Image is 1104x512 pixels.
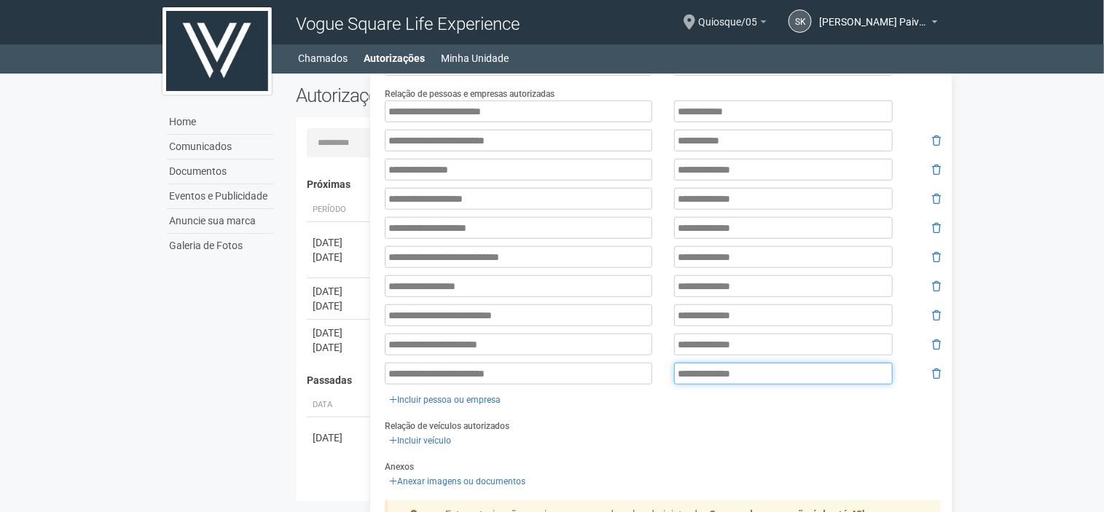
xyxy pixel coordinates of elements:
[819,2,928,28] span: Sabrina Kelly Paiva dos Santos
[698,18,767,30] a: Quiosque/05
[932,135,941,146] i: Remover
[307,179,931,190] h4: Próximas
[788,9,812,33] a: SK
[385,460,414,473] label: Anexos
[698,2,757,28] span: Quiosque/05
[385,392,505,408] a: Incluir pessoa ou empresa
[932,369,941,379] i: Remover
[364,48,426,68] a: Autorizações
[932,339,941,350] i: Remover
[313,326,367,340] div: [DATE]
[932,310,941,320] i: Remover
[296,14,520,34] span: Vogue Square Life Experience
[932,281,941,291] i: Remover
[313,250,367,264] div: [DATE]
[385,420,509,433] label: Relação de veículos autorizados
[819,18,938,30] a: [PERSON_NAME] Paiva dos Santos
[385,433,455,449] a: Incluir veículo
[385,473,530,489] a: Anexar imagens ou documentos
[163,7,272,95] img: logo.jpg
[307,198,372,222] th: Período
[313,430,367,445] div: [DATE]
[296,84,608,106] h2: Autorizações
[299,48,348,68] a: Chamados
[166,159,274,184] a: Documentos
[166,184,274,209] a: Eventos e Publicidade
[932,165,941,175] i: Remover
[442,48,509,68] a: Minha Unidade
[307,393,372,417] th: Data
[166,209,274,234] a: Anuncie sua marca
[166,234,274,258] a: Galeria de Fotos
[932,223,941,233] i: Remover
[313,340,367,355] div: [DATE]
[313,299,367,313] div: [DATE]
[932,194,941,204] i: Remover
[385,87,555,101] label: Relação de pessoas e empresas autorizadas
[166,135,274,159] a: Comunicados
[313,235,367,250] div: [DATE]
[313,284,367,299] div: [DATE]
[166,110,274,135] a: Home
[307,375,931,386] h4: Passadas
[932,252,941,262] i: Remover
